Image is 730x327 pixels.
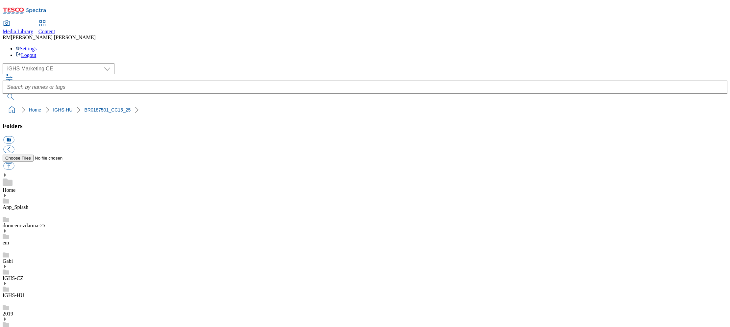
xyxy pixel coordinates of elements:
span: Media Library [3,29,33,34]
span: RM [3,35,11,40]
a: em [3,240,9,245]
a: IGHS-CZ [3,275,23,281]
a: home [7,105,17,115]
a: Home [29,107,41,113]
a: IGHS-HU [3,292,24,298]
span: [PERSON_NAME] [PERSON_NAME] [11,35,96,40]
a: IGHS-HU [53,107,72,113]
input: Search by names or tags [3,81,727,94]
a: BR0187501_CC15_25 [84,107,131,113]
a: Gabi [3,258,13,264]
a: Settings [16,46,37,51]
nav: breadcrumb [3,104,727,116]
a: Logout [16,52,36,58]
a: Media Library [3,21,33,35]
a: Content [38,21,55,35]
a: App_Splash [3,204,28,210]
a: 2019 [3,311,13,316]
a: Home [3,187,15,193]
h3: Folders [3,122,727,130]
a: doruceni-zdarma-25 [3,223,45,228]
span: Content [38,29,55,34]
